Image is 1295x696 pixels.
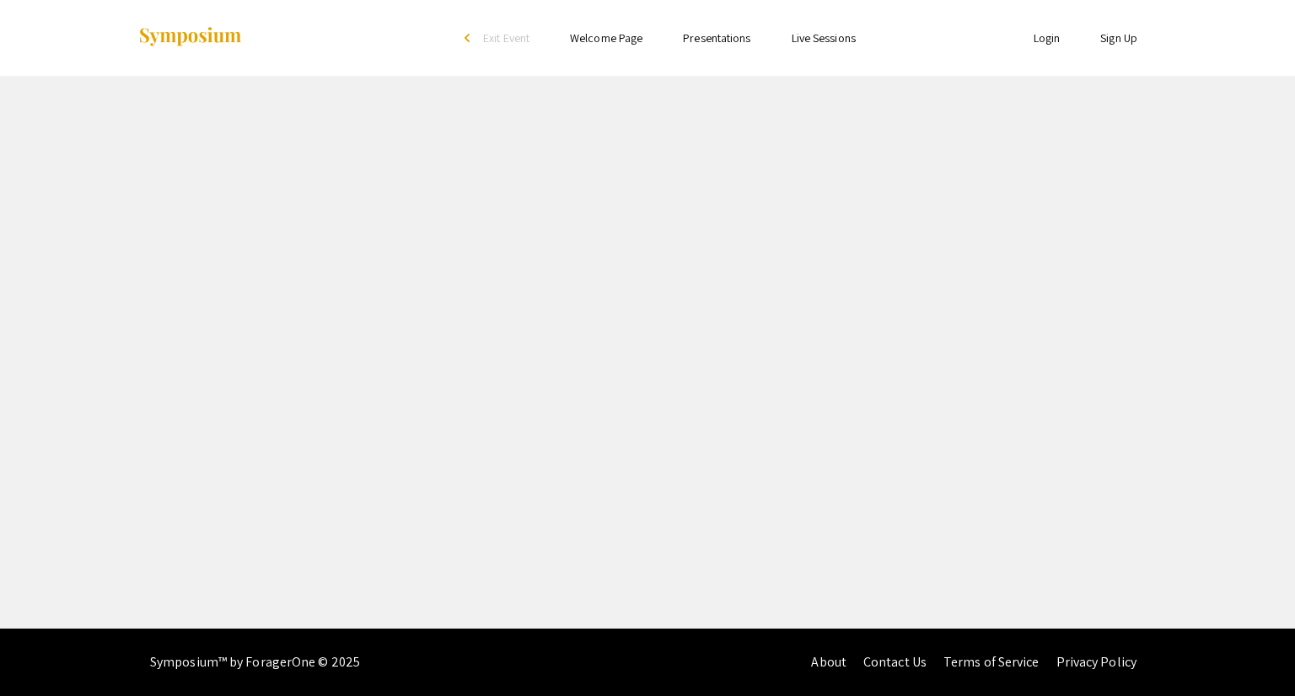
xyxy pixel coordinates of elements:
[1100,30,1137,46] a: Sign Up
[683,30,750,46] a: Presentations
[1034,30,1061,46] a: Login
[943,653,1040,671] a: Terms of Service
[570,30,642,46] a: Welcome Page
[863,653,927,671] a: Contact Us
[1056,653,1136,671] a: Privacy Policy
[1223,620,1282,683] iframe: Chat
[811,653,846,671] a: About
[150,629,360,696] div: Symposium™ by ForagerOne © 2025
[465,33,475,43] div: arrow_back_ios
[483,30,529,46] span: Exit Event
[792,30,856,46] a: Live Sessions
[137,26,243,49] img: Symposium by ForagerOne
